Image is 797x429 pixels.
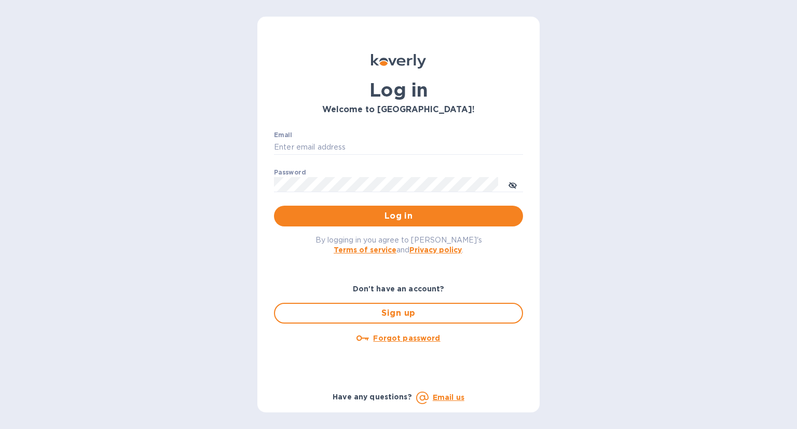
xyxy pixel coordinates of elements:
[373,334,440,342] u: Forgot password
[274,140,523,155] input: Enter email address
[274,79,523,101] h1: Log in
[282,210,515,222] span: Log in
[353,285,445,293] b: Don't have an account?
[274,132,292,138] label: Email
[333,393,412,401] b: Have any questions?
[334,246,396,254] a: Terms of service
[433,393,464,401] a: Email us
[502,174,523,195] button: toggle password visibility
[315,236,482,254] span: By logging in you agree to [PERSON_NAME]'s and .
[371,54,426,69] img: Koverly
[283,307,514,319] span: Sign up
[409,246,462,254] a: Privacy policy
[274,105,523,115] h3: Welcome to [GEOGRAPHIC_DATA]!
[274,303,523,324] button: Sign up
[274,206,523,226] button: Log in
[274,169,306,176] label: Password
